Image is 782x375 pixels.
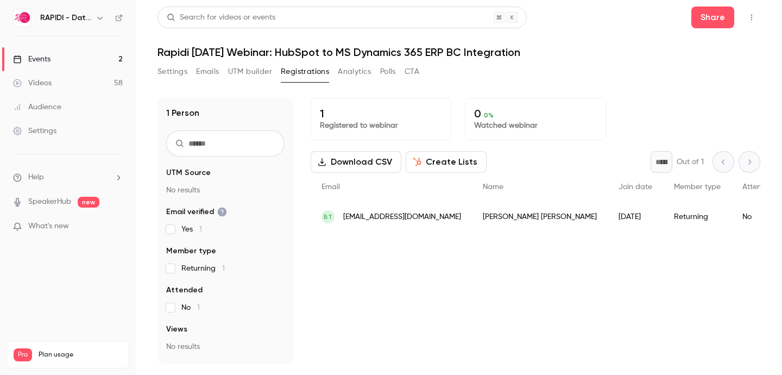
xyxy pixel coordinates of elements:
[28,172,44,183] span: Help
[157,63,187,80] button: Settings
[663,202,731,232] div: Returning
[181,263,225,274] span: Returning
[39,351,122,359] span: Plan usage
[166,285,203,296] span: Attended
[677,157,704,167] p: Out of 1
[380,63,396,80] button: Polls
[28,196,71,208] a: SpeakerHub
[181,224,202,235] span: Yes
[14,9,31,27] img: RAPIDI - Data Integration Solutions
[406,151,487,173] button: Create Lists
[166,167,211,178] span: UTM Source
[167,12,275,23] div: Search for videos or events
[484,111,494,119] span: 0 %
[28,221,69,232] span: What's new
[166,341,285,352] p: No results
[14,348,32,361] span: Pro
[474,107,597,120] p: 0
[166,207,227,217] span: Email verified
[222,265,225,272] span: 1
[166,246,216,257] span: Member type
[228,63,272,80] button: UTM builder
[405,63,419,80] button: CTA
[199,226,202,233] span: 1
[181,302,200,313] span: No
[343,211,461,223] span: [EMAIL_ADDRESS][DOMAIN_NAME]
[78,197,99,208] span: new
[13,54,51,65] div: Events
[166,107,199,120] h1: 1 Person
[166,324,187,335] span: Views
[13,78,52,89] div: Videos
[320,120,443,131] p: Registered to webinar
[13,126,56,136] div: Settings
[311,151,401,173] button: Download CSV
[321,183,340,191] span: Email
[338,63,371,80] button: Analytics
[13,102,61,112] div: Audience
[691,7,734,28] button: Share
[110,222,123,232] iframe: Noticeable Trigger
[157,46,760,59] h1: Rapidi [DATE] Webinar: HubSpot to MS Dynamics 365 ERP BC Integration
[472,202,608,232] div: [PERSON_NAME] [PERSON_NAME]
[196,63,219,80] button: Emails
[166,363,197,374] span: Referrer
[742,183,775,191] span: Attended
[619,183,652,191] span: Join date
[483,183,503,191] span: Name
[166,185,285,196] p: No results
[281,63,329,80] button: Registrations
[13,172,123,183] li: help-dropdown-opener
[320,107,443,120] p: 1
[197,304,200,311] span: 1
[40,12,91,23] h6: RAPIDI - Data Integration Solutions
[474,120,597,131] p: Watched webinar
[324,212,332,222] span: BT
[674,183,721,191] span: Member type
[608,202,663,232] div: [DATE]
